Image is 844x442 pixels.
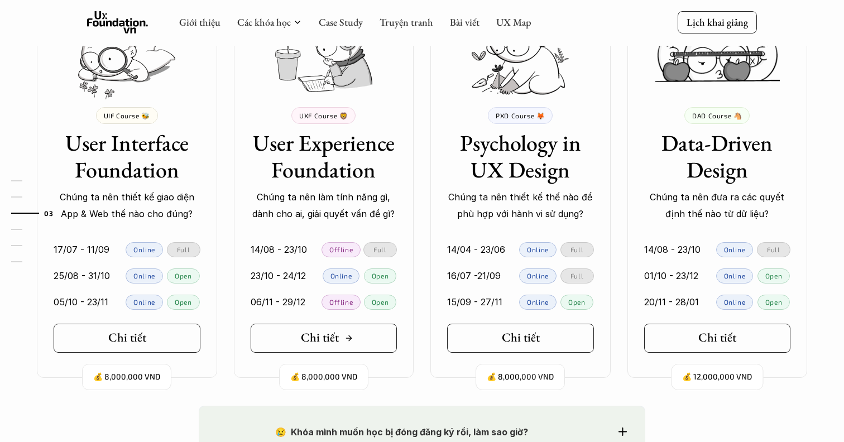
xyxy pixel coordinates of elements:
p: Online [724,298,746,306]
p: 01/10 - 23/12 [644,267,698,284]
strong: 03 [44,209,53,217]
p: Open [765,272,782,280]
p: Chúng ta nên làm tính năng gì, dành cho ai, giải quyết vấn đề gì? [251,189,397,223]
p: 06/11 - 29/12 [251,294,305,310]
h3: Psychology in UX Design [447,129,594,183]
a: Chi tiết [54,324,200,353]
p: Full [373,246,386,253]
a: 03 [11,206,64,220]
p: 16/07 -21/09 [447,267,501,284]
a: UX Map [496,16,531,28]
a: Các khóa học [237,16,291,28]
a: Chi tiết [644,324,791,353]
p: UXF Course 🦁 [299,112,348,119]
p: 14/08 - 23/10 [251,241,307,258]
p: PXD Course 🦊 [496,112,545,119]
a: Chi tiết [447,324,594,353]
a: Chi tiết [251,324,397,353]
p: 14/08 - 23/10 [644,241,701,258]
h5: Chi tiết [502,330,540,345]
p: Online [133,272,155,280]
p: Chúng ta nên đưa ra các quyết định thế nào từ dữ liệu? [644,189,791,223]
p: 💰 8,000,000 VND [290,369,357,385]
p: 💰 8,000,000 VND [93,369,160,385]
h3: Data-Driven Design [644,129,791,183]
a: Case Study [319,16,363,28]
p: Lịch khai giảng [687,16,748,28]
h5: Chi tiết [301,330,339,345]
p: Online [133,246,155,253]
p: Online [527,272,549,280]
h5: Chi tiết [698,330,736,345]
p: Open [372,298,389,306]
a: Giới thiệu [179,16,220,28]
p: Open [372,272,389,280]
p: Full [570,246,583,253]
p: Open [175,298,191,306]
p: Full [767,246,780,253]
p: Online [527,246,549,253]
a: Truyện tranh [380,16,433,28]
h3: User Interface Foundation [54,129,200,183]
p: Full [177,246,190,253]
p: Chúng ta nên thiết kế giao diện App & Web thế nào cho đúng? [54,189,200,223]
p: Online [527,298,549,306]
p: UIF Course 🐝 [104,112,150,119]
p: DAD Course 🐴 [692,112,742,119]
p: Offline [329,246,353,253]
p: Online [133,298,155,306]
p: Online [724,272,746,280]
p: 💰 12,000,000 VND [682,369,752,385]
a: Lịch khai giảng [678,11,757,33]
p: Online [330,272,352,280]
strong: 😢 Khóa mình muốn học bị đóng đăng ký rồi, làm sao giờ? [275,426,528,438]
p: Chúng ta nên thiết kế thế nào để phù hợp với hành vi sử dụng? [447,189,594,223]
p: 23/10 - 24/12 [251,267,306,284]
p: Offline [329,298,353,306]
p: Full [570,272,583,280]
p: Open [765,298,782,306]
p: Online [724,246,746,253]
p: 💰 8,000,000 VND [487,369,554,385]
h3: User Experience Foundation [251,129,397,183]
a: Bài viết [450,16,479,28]
p: Open [568,298,585,306]
p: 14/04 - 23/06 [447,241,505,258]
p: 20/11 - 28/01 [644,294,699,310]
h5: Chi tiết [108,330,146,345]
p: 15/09 - 27/11 [447,294,502,310]
p: Open [175,272,191,280]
